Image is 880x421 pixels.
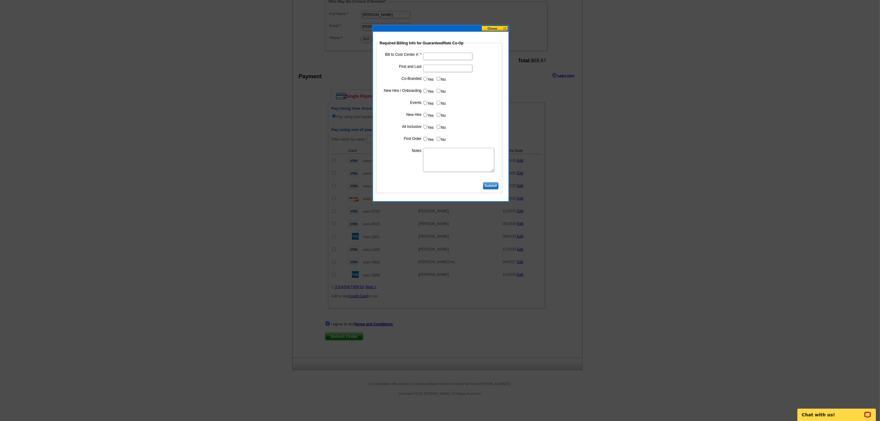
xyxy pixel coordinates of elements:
input: Submit [483,182,499,190]
label: Bill to Cost Center #: [381,52,422,57]
input: Yes [423,101,427,105]
label: First Order [381,136,422,141]
input: No [436,125,440,129]
input: No [436,89,440,93]
label: Yes [423,135,434,142]
label: All Inclusive [381,124,422,129]
label: No [436,87,446,94]
label: Yes [423,99,434,106]
label: Yes [423,123,434,130]
label: No [436,135,446,142]
input: Yes [423,137,427,141]
label: Yes [423,111,434,118]
input: Yes [423,77,427,81]
label: New Hire [381,112,422,117]
label: No [436,75,446,82]
input: Yes [423,113,427,117]
label: New Hire / Onboarding [381,88,422,93]
label: Yes [423,75,434,82]
label: Co-Branded [381,76,422,81]
label: First and Last [381,64,422,69]
label: Yes [423,87,434,94]
legend: Required Billing Info for GuaranteedRate Co-Op [379,40,464,46]
input: Yes [423,125,427,129]
input: No [436,137,440,141]
iframe: LiveChat chat widget [793,402,880,421]
input: Yes [423,89,427,93]
label: Notes [381,148,422,153]
input: No [436,113,440,117]
input: No [436,101,440,105]
label: No [436,111,446,118]
input: No [436,77,440,81]
label: No [436,123,446,130]
label: Events [381,100,422,105]
label: No [436,99,446,106]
